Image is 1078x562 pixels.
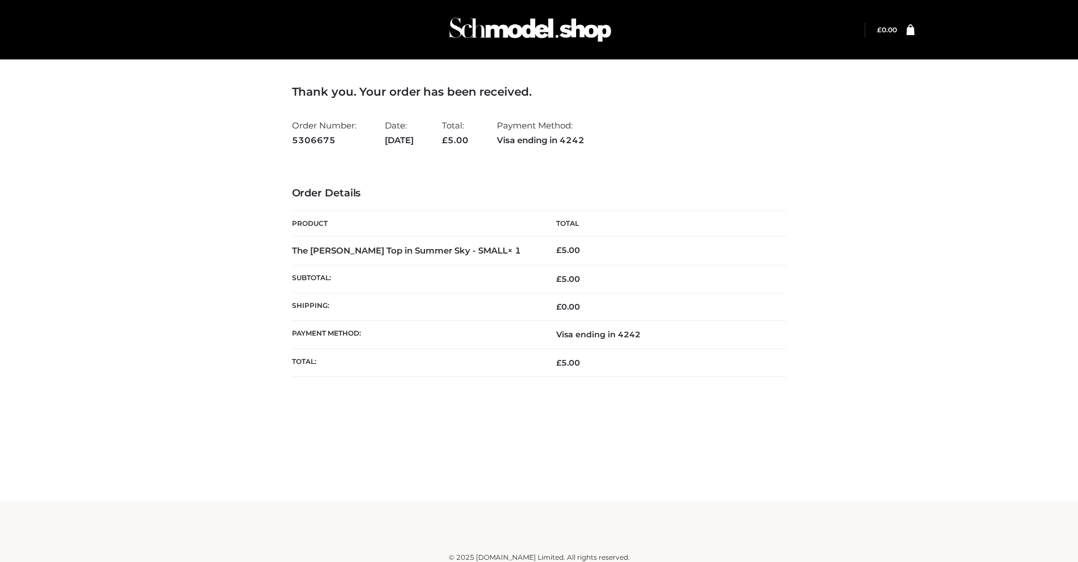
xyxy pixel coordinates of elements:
[556,245,561,255] span: £
[877,25,897,34] bdi: 0.00
[292,85,787,98] h3: Thank you. Your order has been received.
[292,349,539,376] th: Total:
[442,135,448,145] span: £
[292,211,539,237] th: Product
[556,358,561,368] span: £
[292,187,787,200] h3: Order Details
[445,7,615,52] img: Schmodel Admin 964
[292,245,521,256] strong: The [PERSON_NAME] Top in Summer Sky - SMALL
[539,321,787,349] td: Visa ending in 4242
[292,321,539,349] th: Payment method:
[385,115,414,150] li: Date:
[292,293,539,321] th: Shipping:
[292,133,357,148] strong: 5306675
[556,274,561,284] span: £
[442,135,469,145] span: 5.00
[877,25,882,34] span: £
[508,245,521,256] strong: × 1
[556,245,580,255] bdi: 5.00
[539,211,787,237] th: Total
[497,133,585,148] strong: Visa ending in 4242
[292,115,357,150] li: Order Number:
[442,115,469,150] li: Total:
[556,302,580,312] bdi: 0.00
[556,302,561,312] span: £
[877,25,897,34] a: £0.00
[292,265,539,293] th: Subtotal:
[497,115,585,150] li: Payment Method:
[556,358,580,368] span: 5.00
[385,133,414,148] strong: [DATE]
[556,274,580,284] span: 5.00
